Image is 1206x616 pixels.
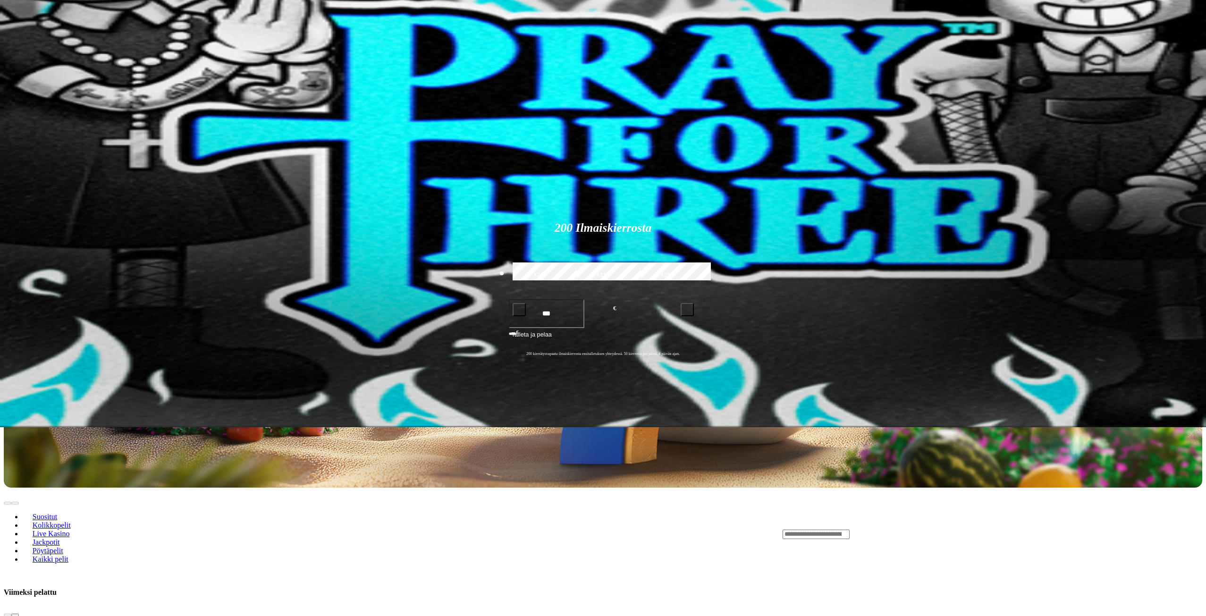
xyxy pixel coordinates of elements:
[4,588,57,597] h3: Viimeksi pelattu
[29,538,64,546] span: Jackpotit
[516,329,519,335] span: €
[11,502,19,505] button: next slide
[510,261,568,288] label: €50
[23,510,67,524] a: Suositut
[23,552,78,566] a: Kaikki pelit
[4,497,764,571] nav: Lobby
[23,535,69,549] a: Jackpotit
[783,530,850,539] input: Search
[29,521,75,529] span: Kolikkopelit
[681,303,694,316] button: plus icon
[23,544,73,558] a: Pöytäpelit
[29,530,74,538] span: Live Kasino
[574,261,632,288] label: €150
[512,330,552,347] span: Talleta ja pelaa
[513,303,526,316] button: minus icon
[4,488,1202,580] header: Lobby
[613,304,616,313] span: €
[639,261,696,288] label: €250
[29,513,61,521] span: Suositut
[29,547,67,555] span: Pöytäpelit
[509,329,698,347] button: Talleta ja pelaa
[4,502,11,505] button: prev slide
[29,555,72,563] span: Kaikki pelit
[23,527,79,541] a: Live Kasino
[23,518,80,532] a: Kolikkopelit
